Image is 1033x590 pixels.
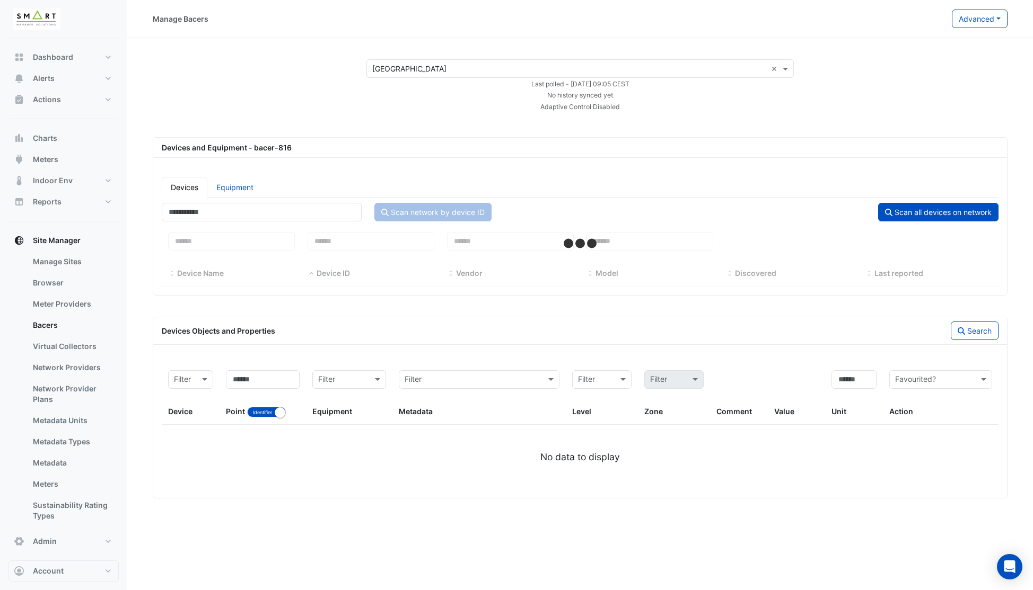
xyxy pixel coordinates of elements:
[155,142,1005,153] div: Devices and Equipment - bacer-816
[8,149,119,170] button: Meters
[24,293,119,315] a: Meter Providers
[878,203,999,221] button: Scan all devices on network
[865,270,873,278] span: Last reported
[207,177,262,198] a: Equipment
[153,13,208,24] div: Manage Bacers
[177,269,224,278] span: Device Name
[162,326,275,335] span: Devices Objects and Properties
[8,531,119,552] button: Admin
[24,378,119,410] a: Network Provider Plans
[8,191,119,212] button: Reports
[14,94,24,105] app-icon: Actions
[8,251,119,531] div: Site Manager
[162,450,999,464] div: No data to display
[312,407,352,416] span: Equipment
[24,431,119,452] a: Metadata Types
[24,473,119,495] a: Meters
[33,536,57,547] span: Admin
[951,321,999,340] button: Search
[24,315,119,336] a: Bacers
[874,269,923,278] span: Last reported
[997,554,1022,579] div: Open Intercom Messenger
[889,407,913,416] span: Action
[24,495,119,526] a: Sustainability Rating Types
[952,10,1008,28] button: Advanced
[24,272,119,293] a: Browser
[33,154,58,165] span: Meters
[596,269,618,278] span: Model
[735,269,776,278] span: Discovered
[716,407,752,416] span: Comment
[33,52,73,62] span: Dashboard
[8,128,119,149] button: Charts
[8,170,119,191] button: Indoor Env
[14,196,24,207] app-icon: Reports
[33,196,62,207] span: Reports
[168,270,176,278] span: Device Name
[14,133,24,144] app-icon: Charts
[24,357,119,378] a: Network Providers
[308,270,315,278] span: Device ID
[8,560,119,582] button: Account
[33,94,61,105] span: Actions
[226,407,245,416] span: Point
[33,566,64,576] span: Account
[24,336,119,357] a: Virtual Collectors
[33,133,57,144] span: Charts
[24,251,119,272] a: Manage Sites
[774,407,794,416] span: Value
[24,452,119,473] a: Metadata
[24,410,119,431] a: Metadata Units
[638,370,710,389] div: Please select Filter first
[247,407,286,416] ui-switch: Toggle between object name and object identifier
[399,407,433,416] span: Metadata
[14,154,24,165] app-icon: Meters
[726,270,733,278] span: Discovered
[33,235,81,246] span: Site Manager
[14,175,24,186] app-icon: Indoor Env
[33,175,73,186] span: Indoor Env
[168,407,192,416] span: Device
[586,270,594,278] span: Model
[33,73,55,84] span: Alerts
[771,63,780,74] span: Clear
[14,73,24,84] app-icon: Alerts
[13,8,60,30] img: Company Logo
[8,68,119,89] button: Alerts
[831,407,846,416] span: Unit
[572,407,591,416] span: Level
[14,52,24,62] app-icon: Dashboard
[14,235,24,246] app-icon: Site Manager
[317,269,350,278] span: Device ID
[531,80,629,88] small: Mon 01-Sep-2025 08:05 BST
[547,91,613,99] small: No history synced yet
[14,536,24,547] app-icon: Admin
[8,89,119,110] button: Actions
[162,177,207,198] a: Devices
[447,270,454,278] span: Vendor
[8,47,119,68] button: Dashboard
[456,269,483,278] span: Vendor
[8,230,119,251] button: Site Manager
[540,103,620,111] small: Adaptive Control Disabled
[644,407,663,416] span: Zone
